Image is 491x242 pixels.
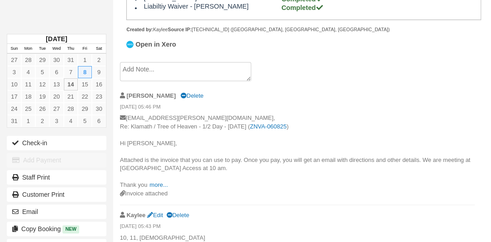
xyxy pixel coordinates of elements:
[7,204,106,219] button: Email
[35,115,49,127] a: 2
[120,222,475,232] em: [DATE] 05:43 PM
[35,90,49,103] a: 19
[35,66,49,78] a: 5
[62,225,79,233] span: New
[92,115,106,127] a: 6
[147,211,163,218] a: Edit
[250,123,286,130] a: ZNVA-060825
[7,170,106,185] a: Staff Print
[7,44,21,54] th: Sun
[7,222,106,236] button: Copy Booking New
[7,187,106,202] a: Customer Print
[35,54,49,66] a: 29
[167,211,189,218] a: Delete
[7,66,21,78] a: 3
[168,27,192,32] strong: Source IP:
[7,115,21,127] a: 31
[78,90,92,103] a: 22
[126,26,481,33] div: Kaylee [TECHNICAL_ID] ([GEOGRAPHIC_DATA], [GEOGRAPHIC_DATA], [GEOGRAPHIC_DATA])
[78,54,92,66] a: 1
[7,78,21,90] a: 10
[149,181,167,188] a: more...
[7,54,21,66] a: 27
[46,35,67,43] strong: [DATE]
[92,54,106,66] a: 2
[49,54,63,66] a: 30
[181,92,203,99] a: Delete
[281,4,324,11] strong: Completed
[35,44,49,54] th: Tue
[120,103,475,113] em: [DATE] 05:46 PM
[35,78,49,90] a: 12
[120,233,475,242] p: 10, 11, [DEMOGRAPHIC_DATA]
[49,66,63,78] a: 6
[7,103,21,115] a: 24
[64,44,78,54] th: Thu
[92,90,106,103] a: 23
[64,66,78,78] a: 7
[64,115,78,127] a: 4
[92,103,106,115] a: 30
[92,78,106,90] a: 16
[49,115,63,127] a: 3
[49,44,63,54] th: Wed
[35,103,49,115] a: 26
[21,78,35,90] a: 11
[21,115,35,127] a: 1
[120,190,475,198] div: Invoice attached
[64,78,78,90] a: 14
[126,38,178,50] a: Open in Xero
[78,103,92,115] a: 29
[7,90,21,103] a: 17
[92,44,106,54] th: Sat
[127,92,176,99] strong: [PERSON_NAME]
[64,90,78,103] a: 21
[78,78,92,90] a: 15
[126,27,153,32] strong: Created by:
[49,90,63,103] a: 20
[144,3,280,10] span: Liabiltiy Waiver - [PERSON_NAME]
[127,211,146,218] strong: Kaylee
[49,103,63,115] a: 27
[64,54,78,66] a: 31
[7,136,106,150] button: Check-in
[120,114,475,190] p: [EMAIL_ADDRESS][PERSON_NAME][DOMAIN_NAME], Re: Klamath / Tree of Heaven - 1/2 Day - [DATE] ( ) Hi...
[92,66,106,78] a: 9
[21,54,35,66] a: 28
[7,153,106,167] button: Add Payment
[21,66,35,78] a: 4
[78,44,92,54] th: Fri
[21,90,35,103] a: 18
[78,115,92,127] a: 5
[21,44,35,54] th: Mon
[64,103,78,115] a: 28
[21,103,35,115] a: 25
[49,78,63,90] a: 13
[78,66,92,78] a: 8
